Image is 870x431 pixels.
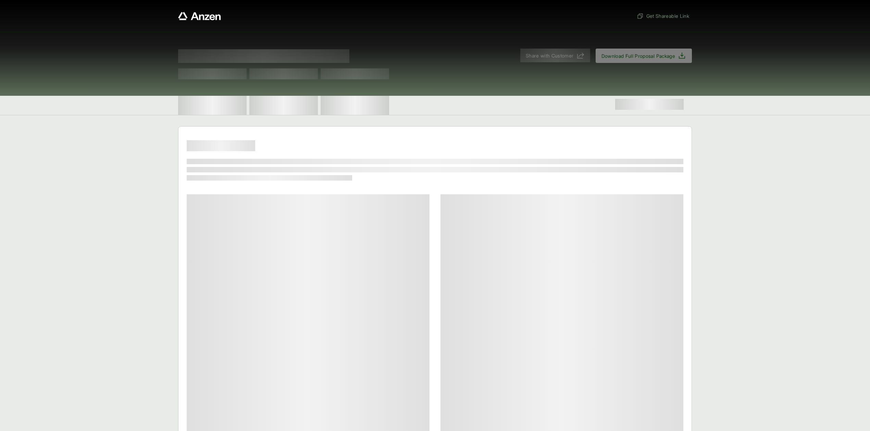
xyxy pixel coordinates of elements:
span: Test [321,68,389,79]
span: Test [178,68,247,79]
span: Share with Customer [526,52,574,59]
a: Anzen website [178,12,221,20]
button: Get Shareable Link [634,10,692,22]
span: Test [249,68,318,79]
span: Proposal for [178,49,349,63]
span: Get Shareable Link [637,12,689,19]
